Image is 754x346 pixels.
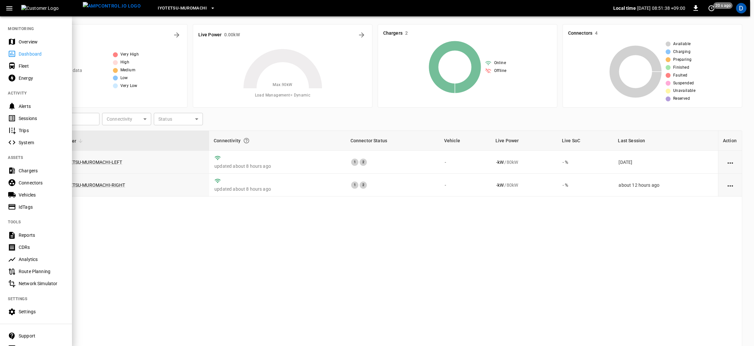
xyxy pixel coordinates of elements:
[706,3,717,13] button: set refresh interval
[19,39,64,45] div: Overview
[21,5,80,11] img: Customer Logo
[19,308,64,315] div: Settings
[736,3,746,13] div: profile-icon
[19,115,64,122] div: Sessions
[19,51,64,57] div: Dashboard
[19,268,64,275] div: Route Planning
[19,192,64,198] div: Vehicles
[19,63,64,69] div: Fleet
[19,127,64,134] div: Trips
[19,333,64,339] div: Support
[19,232,64,238] div: Reports
[19,256,64,263] div: Analytics
[19,204,64,210] div: IdTags
[19,139,64,146] div: System
[19,280,64,287] div: Network Simulator
[19,75,64,81] div: Energy
[613,5,636,11] p: Local time
[83,2,141,10] img: ampcontrol.io logo
[19,167,64,174] div: Chargers
[713,2,733,9] span: 20 s ago
[637,5,685,11] p: [DATE] 08:51:38 +09:00
[19,103,64,110] div: Alerts
[19,180,64,186] div: Connectors
[158,5,207,12] span: Iyotetsu-Muromachi
[19,244,64,251] div: CDRs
